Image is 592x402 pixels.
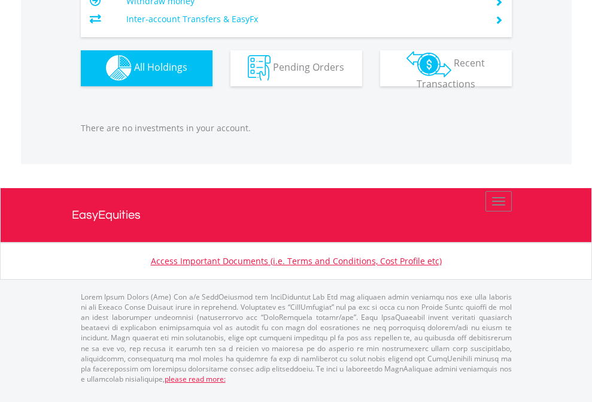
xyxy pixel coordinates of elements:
[134,61,187,74] span: All Holdings
[273,61,344,74] span: Pending Orders
[126,10,480,28] td: Inter-account Transfers & EasyFx
[417,56,485,90] span: Recent Transactions
[81,50,212,86] button: All Holdings
[230,50,362,86] button: Pending Orders
[106,55,132,81] img: holdings-wht.png
[151,255,442,267] a: Access Important Documents (i.e. Terms and Conditions, Cost Profile etc)
[81,122,512,134] p: There are no investments in your account.
[81,292,512,384] p: Lorem Ipsum Dolors (Ame) Con a/e SeddOeiusmod tem InciDiduntut Lab Etd mag aliquaen admin veniamq...
[380,50,512,86] button: Recent Transactions
[165,374,226,384] a: please read more:
[72,188,521,242] a: EasyEquities
[406,51,451,77] img: transactions-zar-wht.png
[248,55,271,81] img: pending_instructions-wht.png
